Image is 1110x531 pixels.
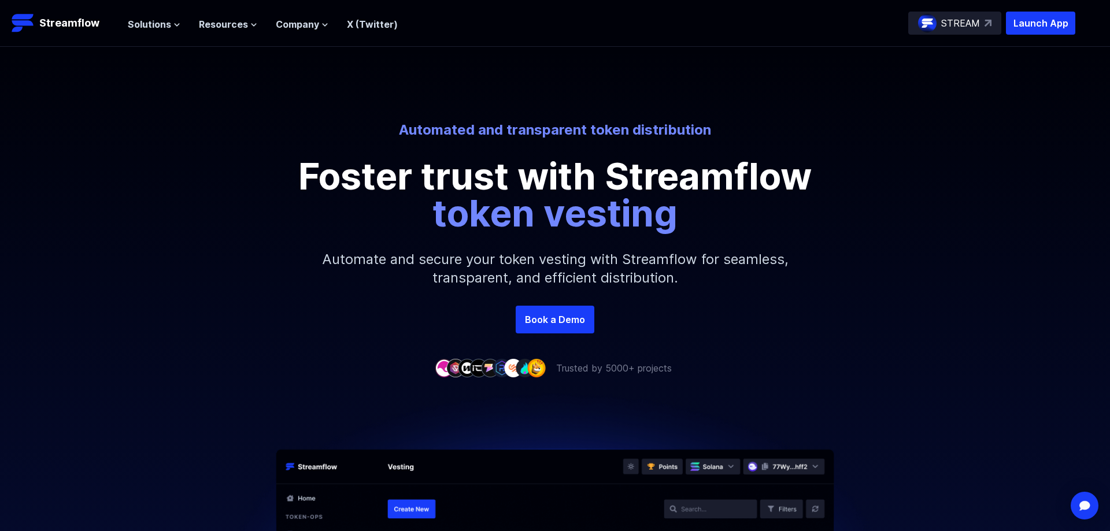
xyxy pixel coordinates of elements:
img: company-3 [458,359,476,377]
a: STREAM [908,12,1001,35]
img: company-8 [516,359,534,377]
button: Solutions [128,17,180,31]
p: Trusted by 5000+ projects [556,361,672,375]
button: Resources [199,17,257,31]
img: company-2 [446,359,465,377]
span: token vesting [432,191,678,235]
a: Streamflow [12,12,116,35]
img: company-1 [435,359,453,377]
p: Automate and secure your token vesting with Streamflow for seamless, transparent, and efficient d... [306,232,804,306]
img: company-7 [504,359,523,377]
button: Company [276,17,328,31]
img: streamflow-logo-circle.png [918,14,937,32]
img: company-5 [481,359,499,377]
img: top-right-arrow.svg [985,20,991,27]
p: STREAM [941,16,980,30]
span: Solutions [128,17,171,31]
a: Book a Demo [516,306,594,333]
img: company-4 [469,359,488,377]
span: Company [276,17,319,31]
img: company-6 [493,359,511,377]
a: X (Twitter) [347,18,398,30]
div: Open Intercom Messenger [1071,492,1098,519]
img: company-9 [527,359,546,377]
p: Foster trust with Streamflow [295,158,815,232]
p: Automated and transparent token distribution [235,121,875,139]
button: Launch App [1006,12,1075,35]
span: Resources [199,17,248,31]
p: Streamflow [39,15,99,31]
img: Streamflow Logo [12,12,35,35]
